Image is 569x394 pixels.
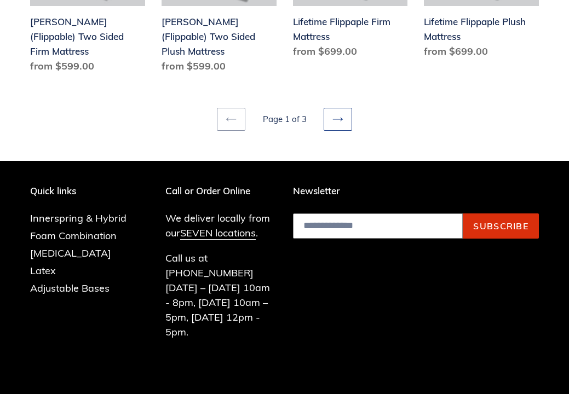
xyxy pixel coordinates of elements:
[165,211,276,240] p: We deliver locally from our .
[473,221,528,231] span: Subscribe
[30,212,127,224] a: Innerspring & Hybrid
[463,213,539,239] button: Subscribe
[180,227,256,240] a: SEVEN locations
[293,213,463,239] input: Email address
[30,247,111,259] a: [MEDICAL_DATA]
[30,264,56,277] a: Latex
[165,251,276,339] p: Call us at [PHONE_NUMBER] [DATE] – [DATE] 10am - 8pm, [DATE] 10am – 5pm, [DATE] 12pm - 5pm.
[165,186,276,196] p: Call or Order Online
[248,113,321,126] li: Page 1 of 3
[30,282,110,294] a: Adjustable Bases
[30,229,117,242] a: Foam Combination
[30,186,143,196] p: Quick links
[293,186,539,196] p: Newsletter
